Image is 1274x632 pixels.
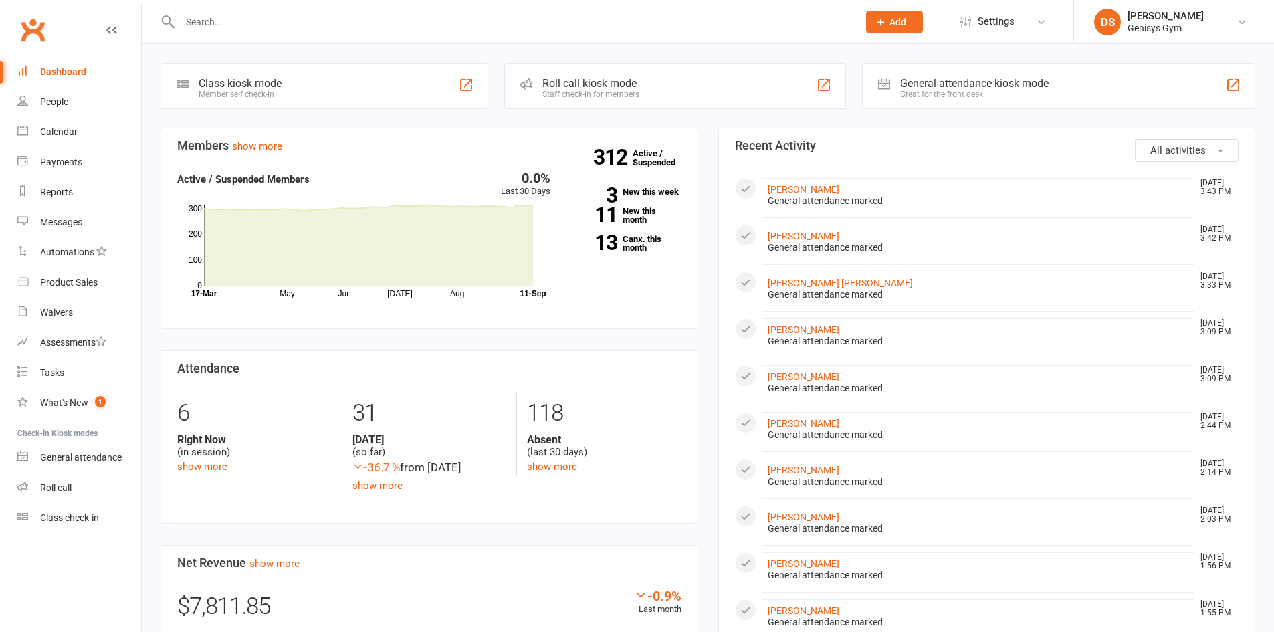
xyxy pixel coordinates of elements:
[40,66,86,77] div: Dashboard
[866,11,923,33] button: Add
[352,461,400,474] span: -36.7 %
[352,480,403,492] a: show more
[1194,366,1238,383] time: [DATE] 3:09 PM
[352,393,506,433] div: 31
[17,147,141,177] a: Payments
[177,556,681,570] h3: Net Revenue
[17,57,141,87] a: Dashboard
[40,512,99,523] div: Class check-in
[768,418,839,429] a: [PERSON_NAME]
[527,461,577,473] a: show more
[768,605,839,616] a: [PERSON_NAME]
[768,558,839,569] a: [PERSON_NAME]
[177,588,681,632] div: $7,811.85
[40,397,88,408] div: What's New
[768,476,1189,488] div: General attendance marked
[768,465,839,476] a: [PERSON_NAME]
[768,184,839,195] a: [PERSON_NAME]
[768,278,913,288] a: [PERSON_NAME] [PERSON_NAME]
[16,13,49,47] a: Clubworx
[17,443,141,473] a: General attendance kiosk mode
[177,461,227,473] a: show more
[768,231,839,241] a: [PERSON_NAME]
[177,173,310,185] strong: Active / Suspended Members
[1194,506,1238,524] time: [DATE] 2:03 PM
[199,77,282,90] div: Class kiosk mode
[1194,600,1238,617] time: [DATE] 1:55 PM
[232,140,282,152] a: show more
[768,324,839,335] a: [PERSON_NAME]
[40,96,68,107] div: People
[501,171,550,199] div: Last 30 Days
[17,207,141,237] a: Messages
[40,156,82,167] div: Payments
[249,558,300,570] a: show more
[1194,319,1238,336] time: [DATE] 3:09 PM
[633,139,692,177] a: 312Active / Suspended
[177,433,332,459] div: (in session)
[1150,144,1206,156] span: All activities
[768,195,1189,207] div: General attendance marked
[768,512,839,522] a: [PERSON_NAME]
[570,185,617,205] strong: 3
[177,433,332,446] strong: Right Now
[199,90,282,99] div: Member self check-in
[570,205,617,225] strong: 11
[1094,9,1121,35] div: DS
[17,473,141,503] a: Roll call
[40,337,106,348] div: Assessments
[1194,413,1238,430] time: [DATE] 2:44 PM
[900,90,1049,99] div: Great for the front desk
[95,396,106,407] span: 1
[17,298,141,328] a: Waivers
[1194,179,1238,196] time: [DATE] 3:43 PM
[17,503,141,533] a: Class kiosk mode
[17,87,141,117] a: People
[978,7,1015,37] span: Settings
[17,268,141,298] a: Product Sales
[17,237,141,268] a: Automations
[17,388,141,418] a: What's New1
[1128,10,1204,22] div: [PERSON_NAME]
[352,433,506,446] strong: [DATE]
[40,217,82,227] div: Messages
[768,371,839,382] a: [PERSON_NAME]
[40,187,73,197] div: Reports
[542,77,639,90] div: Roll call kiosk mode
[735,139,1239,152] h3: Recent Activity
[352,433,506,459] div: (so far)
[889,17,906,27] span: Add
[634,588,681,603] div: -0.9%
[527,433,681,459] div: (last 30 days)
[634,588,681,617] div: Last month
[527,433,681,446] strong: Absent
[768,429,1189,441] div: General attendance marked
[40,277,98,288] div: Product Sales
[768,570,1189,581] div: General attendance marked
[768,242,1189,253] div: General attendance marked
[768,523,1189,534] div: General attendance marked
[900,77,1049,90] div: General attendance kiosk mode
[570,187,681,196] a: 3New this week
[768,336,1189,347] div: General attendance marked
[1135,139,1239,162] button: All activities
[40,482,72,493] div: Roll call
[1194,225,1238,243] time: [DATE] 3:42 PM
[40,126,78,137] div: Calendar
[1194,459,1238,477] time: [DATE] 2:14 PM
[570,235,681,252] a: 13Canx. this month
[176,13,849,31] input: Search...
[1128,22,1204,34] div: Genisys Gym
[352,459,506,477] div: from [DATE]
[1194,553,1238,570] time: [DATE] 1:56 PM
[177,393,332,433] div: 6
[768,383,1189,394] div: General attendance marked
[527,393,681,433] div: 118
[17,117,141,147] a: Calendar
[501,171,550,185] div: 0.0%
[177,362,681,375] h3: Attendance
[768,617,1189,628] div: General attendance marked
[570,207,681,224] a: 11New this month
[593,147,633,167] strong: 312
[40,307,73,318] div: Waivers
